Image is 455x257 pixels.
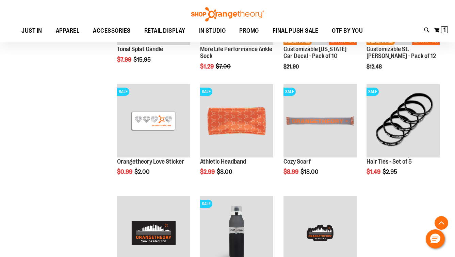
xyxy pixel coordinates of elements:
[283,168,299,175] span: $8.99
[133,56,152,63] span: $15.95
[114,81,194,193] div: product
[280,81,360,193] div: product
[117,46,163,52] a: Tonal Splat Candle
[200,158,246,165] a: Athletic Headband
[367,46,436,59] a: Customizable St. [PERSON_NAME] - Pack of 12
[15,23,49,39] a: JUST IN
[200,88,212,96] span: SALE
[117,88,129,96] span: SALE
[137,23,192,39] a: RETAIL DISPLAY
[117,84,190,157] img: Product image for Orangetheory Love Sticker
[49,23,86,39] a: APPAREL
[332,23,363,39] span: OTF BY YOU
[117,56,132,63] span: $7.99
[283,46,346,59] a: Customizable [US_STATE] Car Decal - Pack of 10
[367,168,381,175] span: $1.49
[21,23,42,39] span: JUST IN
[190,7,265,21] img: Shop Orangetheory
[200,46,272,59] a: More Life Performance Ankle Sock
[217,168,233,175] span: $8.00
[283,88,296,96] span: SALE
[200,168,216,175] span: $2.99
[383,168,398,175] span: $2.95
[266,23,325,39] a: FINAL PUSH SALE
[117,84,190,158] a: Product image for Orangetheory Love StickerSALE
[117,158,184,165] a: Orangetheory Love Sticker
[283,84,357,158] a: Product image for Cozy ScarfSALE
[435,216,448,230] button: Back To Top
[300,168,320,175] span: $18.00
[273,23,319,39] span: FINAL PUSH SALE
[426,229,445,248] button: Hello, have a question? Let’s chat.
[325,23,370,39] a: OTF BY YOU
[367,64,383,70] span: $12.48
[134,168,151,175] span: $2.00
[367,158,412,165] a: Hair Ties - Set of 5
[367,88,379,96] span: SALE
[192,23,233,39] a: IN STUDIO
[239,23,259,39] span: PROMO
[93,23,131,39] span: ACCESSORIES
[367,84,440,158] a: Hair Ties - Set of 5SALE
[232,23,266,39] a: PROMO
[200,84,273,157] img: Product image for Athletic Headband
[283,64,300,70] span: $21.90
[367,84,440,157] img: Hair Ties - Set of 5
[283,84,357,157] img: Product image for Cozy Scarf
[363,81,443,193] div: product
[200,200,212,208] span: SALE
[144,23,185,39] span: RETAIL DISPLAY
[56,23,80,39] span: APPAREL
[200,84,273,158] a: Product image for Athletic HeadbandSALE
[216,63,232,70] span: $7.00
[197,81,277,193] div: product
[283,158,311,165] a: Cozy Scarf
[117,168,133,175] span: $0.99
[200,63,215,70] span: $1.29
[199,23,226,39] span: IN STUDIO
[86,23,137,39] a: ACCESSORIES
[283,40,312,45] span: NETWORK EXCLUSIVE
[367,40,395,45] span: NETWORK EXCLUSIVE
[443,26,446,33] span: 1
